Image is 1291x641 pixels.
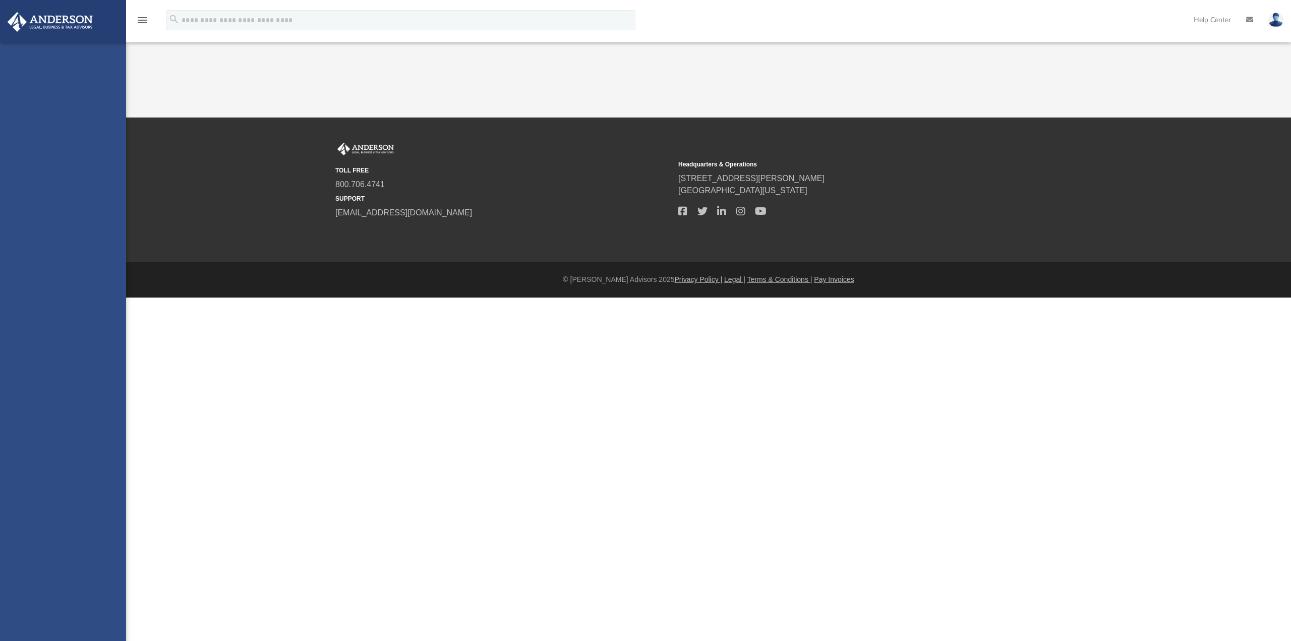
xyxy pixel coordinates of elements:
[724,275,745,283] a: Legal |
[335,180,385,189] a: 800.706.4741
[1268,13,1283,27] img: User Pic
[136,14,148,26] i: menu
[747,275,812,283] a: Terms & Conditions |
[5,12,96,32] img: Anderson Advisors Platinum Portal
[335,143,396,156] img: Anderson Advisors Platinum Portal
[136,19,148,26] a: menu
[335,166,671,175] small: TOLL FREE
[675,275,723,283] a: Privacy Policy |
[814,275,854,283] a: Pay Invoices
[678,186,807,195] a: [GEOGRAPHIC_DATA][US_STATE]
[168,14,180,25] i: search
[678,160,1014,169] small: Headquarters & Operations
[335,194,671,203] small: SUPPORT
[126,274,1291,285] div: © [PERSON_NAME] Advisors 2025
[335,208,472,217] a: [EMAIL_ADDRESS][DOMAIN_NAME]
[678,174,825,183] a: [STREET_ADDRESS][PERSON_NAME]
